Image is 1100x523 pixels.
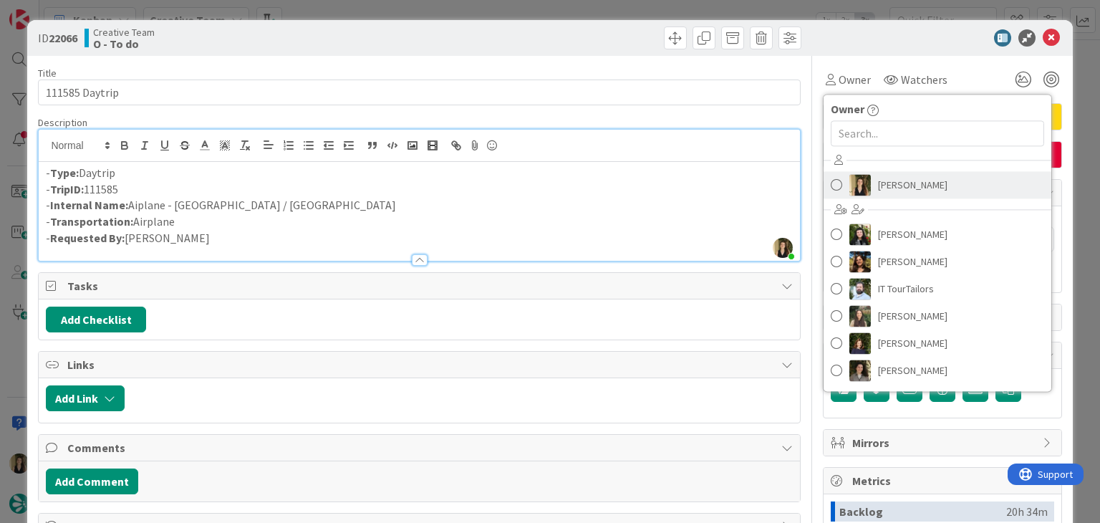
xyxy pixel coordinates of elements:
img: IT [849,278,871,299]
span: Owner [831,100,864,117]
span: Description [38,116,87,129]
div: 20h 34m [1006,502,1048,522]
button: Add Link [46,385,125,411]
strong: TripID: [50,182,84,196]
span: Mirrors [852,434,1036,451]
p: - Aiplane - [GEOGRAPHIC_DATA] / [GEOGRAPHIC_DATA] [46,197,792,213]
a: MC[PERSON_NAME] [824,330,1051,357]
img: C71RdmBlZ3pIy3ZfdYSH8iJ9DzqQwlfe.jpg [773,238,793,258]
label: Title [38,67,57,80]
span: IT TourTailors [878,278,934,299]
p: - 111585 [46,181,792,198]
span: Metrics [852,472,1036,489]
span: [PERSON_NAME] [878,360,947,381]
img: DR [849,251,871,272]
span: [PERSON_NAME] [878,174,947,196]
button: Add Checklist [46,307,146,332]
strong: Internal Name: [50,198,128,212]
input: type card name here... [38,80,800,105]
button: Add Comment [46,469,138,494]
img: IG [849,305,871,327]
a: IG[PERSON_NAME] [824,302,1051,330]
p: - Daytrip [46,165,792,181]
b: O - To do [93,38,155,49]
span: [PERSON_NAME] [878,305,947,327]
span: [PERSON_NAME] [878,224,947,245]
span: ID [38,29,77,47]
input: Search... [831,120,1044,146]
p: - Airplane [46,213,792,230]
a: MS[PERSON_NAME] [824,357,1051,384]
b: 22066 [49,31,77,45]
strong: Requested By: [50,231,125,245]
img: BC [849,224,871,245]
img: SP [849,174,871,196]
span: Links [67,356,773,373]
img: MS [849,360,871,381]
a: ITIT TourTailors [824,275,1051,302]
span: Comments [67,439,773,456]
a: DR[PERSON_NAME] [824,248,1051,275]
a: SP[PERSON_NAME] [824,171,1051,198]
span: [PERSON_NAME] [878,251,947,272]
span: [PERSON_NAME] [878,332,947,354]
span: Owner [839,71,871,88]
span: Support [30,2,65,19]
p: - [PERSON_NAME] [46,230,792,246]
a: BC[PERSON_NAME] [824,221,1051,248]
strong: Transportation: [50,214,133,229]
span: Watchers [901,71,947,88]
span: Tasks [67,277,773,294]
div: Backlog [839,502,1006,522]
strong: Type: [50,165,79,180]
img: MC [849,332,871,354]
span: Creative Team [93,27,155,38]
